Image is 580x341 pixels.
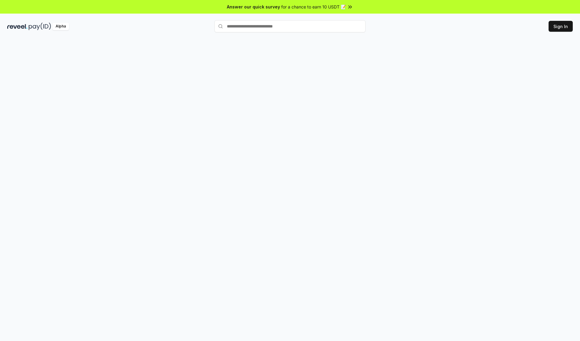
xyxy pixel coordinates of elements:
span: for a chance to earn 10 USDT 📝 [281,4,346,10]
button: Sign In [549,21,573,32]
div: Alpha [52,23,69,30]
span: Answer our quick survey [227,4,280,10]
img: reveel_dark [7,23,27,30]
img: pay_id [29,23,51,30]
